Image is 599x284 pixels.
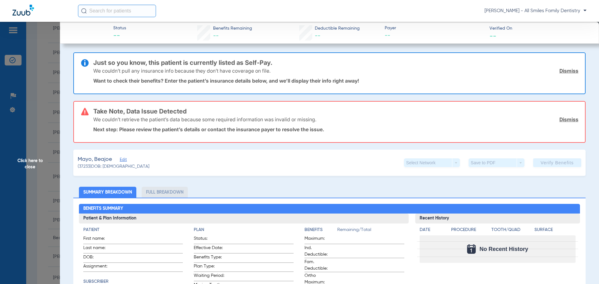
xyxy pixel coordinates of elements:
span: Ind. Deductible: [304,245,335,258]
p: Want to check their benefits? Enter the patient’s insurance details below, and we’ll display thei... [93,78,578,84]
h4: Plan [194,227,294,233]
h3: Recent History [415,214,580,224]
app-breakdown-title: Tooth/Quad [491,227,533,235]
span: Status [113,25,126,31]
h2: Benefits Summary [79,204,580,214]
span: Fam. Deductible: [304,259,335,272]
span: Benefits Remaining [213,25,252,32]
span: [PERSON_NAME] - All Smiles Family Dentistry [485,8,587,14]
h4: Procedure [451,227,489,233]
p: We couldn’t retrieve the patient’s data because some required information was invalid or missing. [93,116,316,123]
p: Next step: Please review the patient’s details or contact the insurance payer to resolve the issue. [93,126,578,132]
h4: Tooth/Quad [491,227,533,233]
h3: Just so you know, this patient is currently listed as Self-Pay. [93,60,578,66]
span: Edit [120,157,125,163]
span: Maximum: [304,235,335,244]
img: error-icon [81,108,89,115]
h4: Surface [534,227,576,233]
img: Search Icon [81,8,87,14]
li: Summary Breakdown [79,187,136,198]
h4: Date [420,227,446,233]
li: Full Breakdown [142,187,188,198]
span: -- [489,32,496,39]
img: Calendar [467,244,476,254]
span: Deductible Remaining [315,25,360,32]
span: -- [385,32,484,40]
app-breakdown-title: Benefits [304,227,337,235]
span: First name: [83,235,114,244]
iframe: Chat Widget [568,254,599,284]
app-breakdown-title: Date [420,227,446,235]
span: Mayo, Beajoe [78,156,112,163]
span: DOB: [83,254,114,262]
span: Status: [194,235,224,244]
span: Benefits Type: [194,254,224,262]
h4: Benefits [304,227,337,233]
input: Search for patients [78,5,156,17]
span: Waiting Period: [194,272,224,281]
span: (37233) DOB: [DEMOGRAPHIC_DATA] [78,163,149,170]
span: Verified On [489,25,589,32]
span: -- [113,32,126,41]
h4: Patient [83,227,183,233]
span: -- [213,33,219,39]
p: We couldn’t pull any insurance info because they don’t have coverage on file. [93,68,270,74]
span: Payer [385,25,484,31]
a: Dismiss [559,116,578,123]
h3: Take Note, Data Issue Detected [93,108,578,114]
span: No Recent History [480,246,528,252]
span: -- [315,33,320,39]
span: Plan Type: [194,263,224,272]
app-breakdown-title: Surface [534,227,576,235]
span: Last name: [83,245,114,253]
span: Effective Date: [194,245,224,253]
span: Assignment: [83,263,114,272]
img: Zuub Logo [12,5,34,16]
span: Remaining/Total [337,227,404,235]
h3: Patient & Plan Information [79,214,409,224]
a: Dismiss [559,68,578,74]
img: info-icon [81,59,89,67]
app-breakdown-title: Procedure [451,227,489,235]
